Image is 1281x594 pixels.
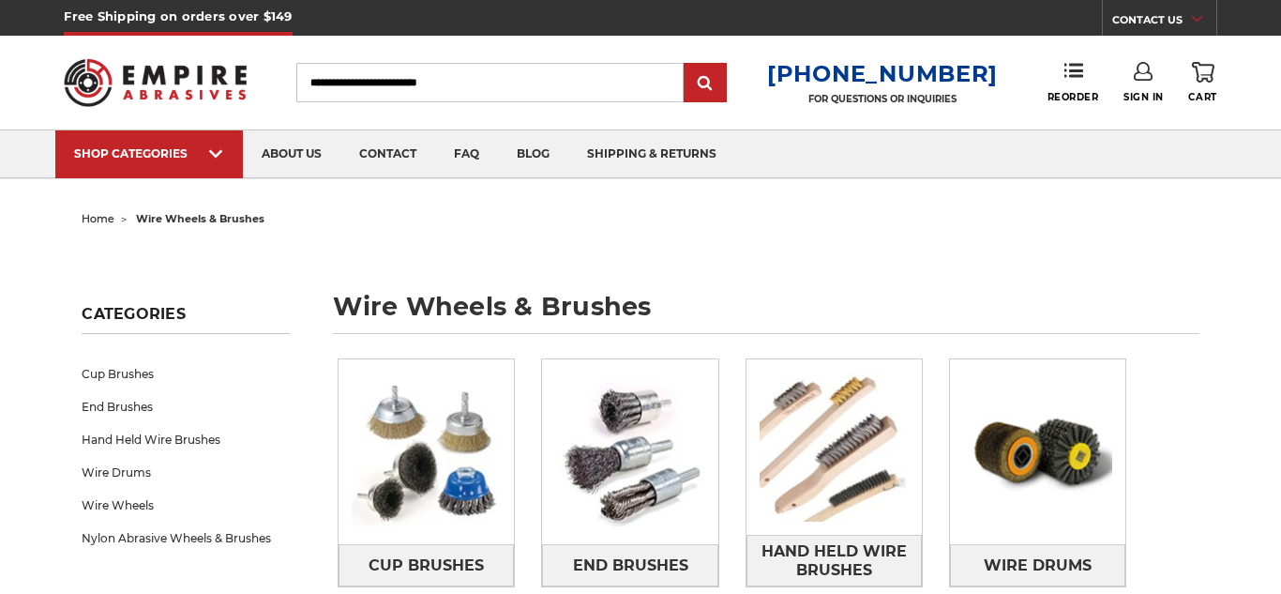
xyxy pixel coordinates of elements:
a: [PHONE_NUMBER] [767,60,998,87]
a: Wire Wheels [82,489,289,522]
span: Wire Drums [984,550,1092,582]
a: Wire Drums [82,456,289,489]
span: End Brushes [573,550,688,582]
a: End Brushes [82,390,289,423]
a: about us [243,130,340,178]
a: blog [498,130,568,178]
a: Cup Brushes [82,358,289,390]
span: Sign In [1123,91,1164,103]
input: Submit [686,65,724,102]
img: Empire Abrasives [64,47,246,118]
img: End Brushes [542,364,717,540]
span: Reorder [1047,91,1099,103]
a: home [82,212,114,225]
a: contact [340,130,435,178]
a: Cup Brushes [339,544,514,586]
a: Wire Drums [950,544,1125,586]
span: wire wheels & brushes [136,212,264,225]
a: End Brushes [542,544,717,586]
div: SHOP CATEGORIES [74,146,224,160]
span: Cup Brushes [369,550,484,582]
a: shipping & returns [568,130,735,178]
a: Reorder [1047,62,1099,102]
span: Cart [1188,91,1216,103]
a: Nylon Abrasive Wheels & Brushes [82,522,289,555]
img: Hand Held Wire Brushes [746,359,922,535]
a: Cart [1188,62,1216,103]
a: faq [435,130,498,178]
a: CONTACT US [1112,9,1216,36]
p: FOR QUESTIONS OR INQUIRIES [767,93,998,105]
img: Cup Brushes [339,364,514,540]
h5: Categories [82,305,289,334]
h1: wire wheels & brushes [333,294,1198,334]
a: Hand Held Wire Brushes [746,535,922,586]
img: Wire Drums [950,364,1125,540]
a: Hand Held Wire Brushes [82,423,289,456]
span: Hand Held Wire Brushes [747,536,921,586]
